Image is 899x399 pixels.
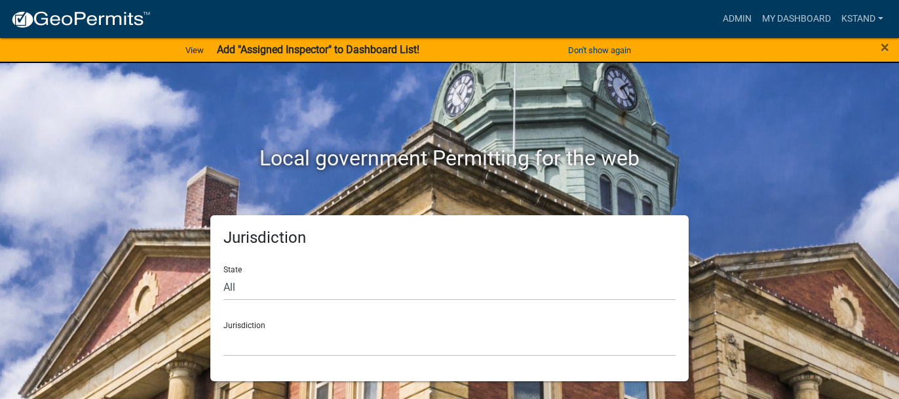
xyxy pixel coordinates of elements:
button: Close [881,39,889,55]
a: Admin [717,7,757,31]
a: View [180,39,209,61]
a: My Dashboard [757,7,836,31]
button: Don't show again [563,39,636,61]
h5: Jurisdiction [223,228,676,247]
span: × [881,38,889,56]
h2: Local government Permitting for the web [86,146,813,171]
a: kstand [836,7,889,31]
strong: Add "Assigned Inspector" to Dashboard List! [217,43,419,56]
